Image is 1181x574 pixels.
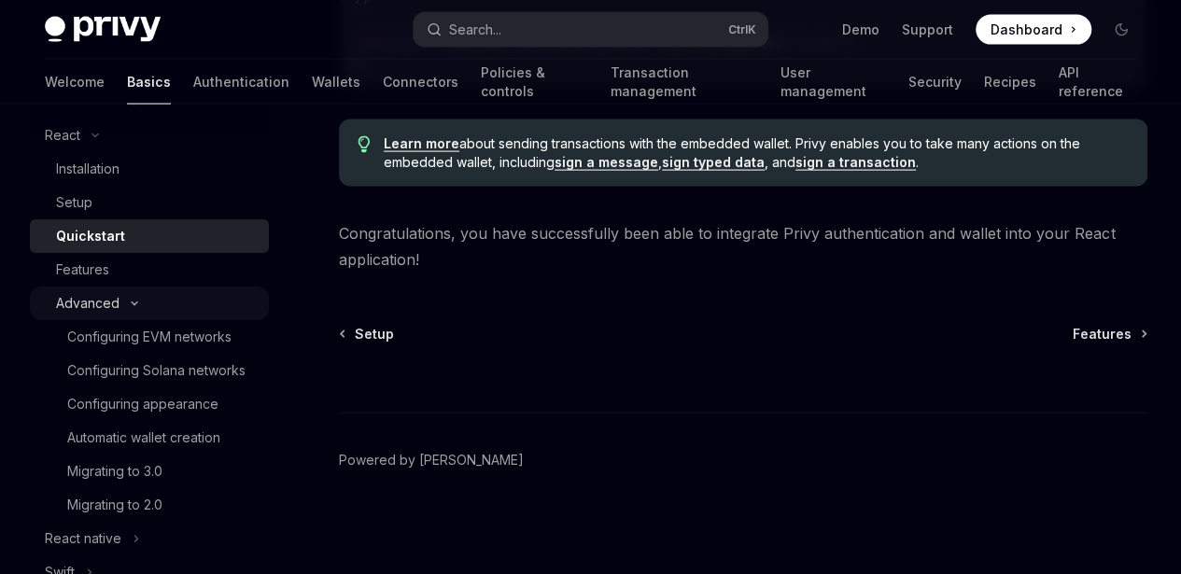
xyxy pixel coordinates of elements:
[312,60,360,105] a: Wallets
[555,154,658,171] a: sign a message
[983,60,1035,105] a: Recipes
[30,488,269,522] a: Migrating to 2.0
[67,359,246,382] div: Configuring Solana networks
[384,135,459,152] a: Learn more
[30,152,269,186] a: Installation
[728,22,756,37] span: Ctrl K
[56,225,125,247] div: Quickstart
[383,60,458,105] a: Connectors
[1106,15,1136,45] button: Toggle dark mode
[976,15,1091,45] a: Dashboard
[45,124,80,147] div: React
[907,60,961,105] a: Security
[56,259,109,281] div: Features
[30,455,269,488] a: Migrating to 3.0
[56,292,120,315] div: Advanced
[1058,60,1136,105] a: API reference
[1073,325,1132,343] span: Features
[780,60,886,105] a: User management
[67,494,162,516] div: Migrating to 2.0
[56,191,92,214] div: Setup
[67,427,220,449] div: Automatic wallet creation
[56,158,120,180] div: Installation
[662,154,765,171] a: sign typed data
[481,60,587,105] a: Policies & controls
[384,134,1129,172] span: about sending transactions with the embedded wallet. Privy enables you to take many actions on th...
[339,451,524,469] a: Powered by [PERSON_NAME]
[30,186,269,219] a: Setup
[991,21,1062,39] span: Dashboard
[795,154,916,171] a: sign a transaction
[610,60,757,105] a: Transaction management
[449,19,501,41] div: Search...
[30,219,269,253] a: Quickstart
[355,325,394,343] span: Setup
[30,320,269,354] a: Configuring EVM networks
[67,460,162,483] div: Migrating to 3.0
[414,13,767,47] button: Search...CtrlK
[45,17,161,43] img: dark logo
[30,387,269,421] a: Configuring appearance
[193,60,289,105] a: Authentication
[1073,325,1146,343] a: Features
[341,325,394,343] a: Setup
[45,527,121,550] div: React native
[67,326,232,348] div: Configuring EVM networks
[67,393,218,415] div: Configuring appearance
[339,220,1147,273] span: Congratulations, you have successfully been able to integrate Privy authentication and wallet int...
[30,253,269,287] a: Features
[45,60,105,105] a: Welcome
[842,21,879,39] a: Demo
[358,136,371,153] svg: Tip
[30,354,269,387] a: Configuring Solana networks
[30,421,269,455] a: Automatic wallet creation
[127,60,171,105] a: Basics
[902,21,953,39] a: Support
